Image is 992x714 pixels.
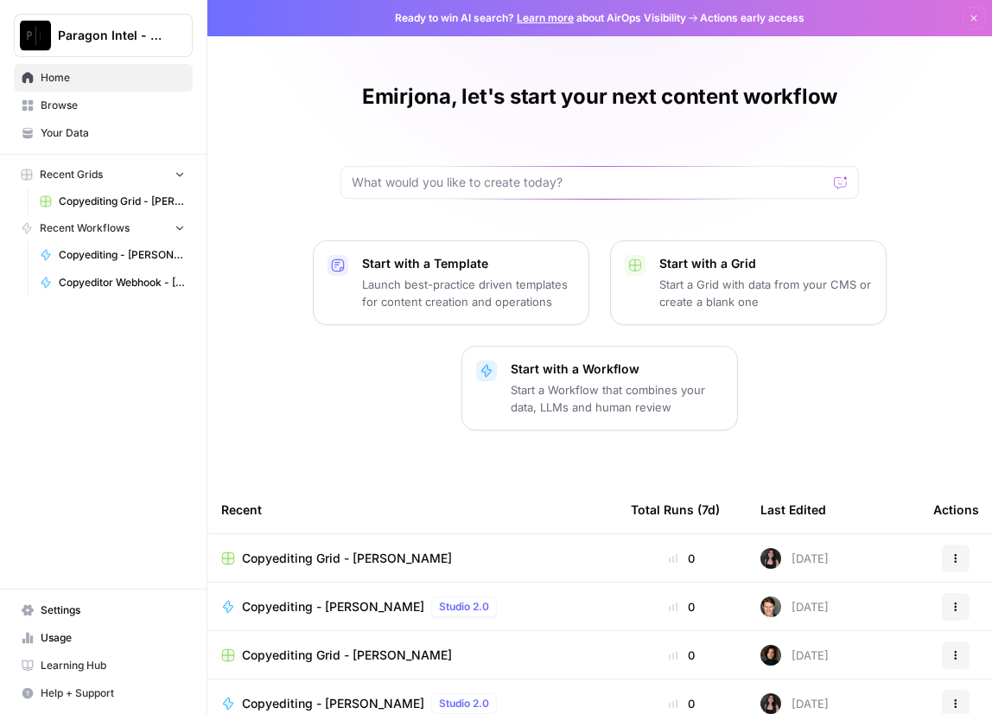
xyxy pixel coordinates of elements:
a: Learning Hub [14,652,193,679]
span: Copyediting Grid - [PERSON_NAME] [242,647,452,664]
span: Copyediting Grid - [PERSON_NAME] [242,550,452,567]
p: Start a Grid with data from your CMS or create a blank one [659,276,872,310]
a: Home [14,64,193,92]
img: qw00ik6ez51o8uf7vgx83yxyzow9 [760,596,781,617]
a: Your Data [14,119,193,147]
button: Recent Workflows [14,215,193,241]
p: Start with a Grid [659,255,872,272]
img: 5nlru5lqams5xbrbfyykk2kep4hl [760,548,781,569]
p: Start a Workflow that combines your data, LLMs and human review [511,381,723,416]
span: Learning Hub [41,658,185,673]
div: 0 [631,695,733,712]
div: [DATE] [760,645,829,666]
a: Copyeditor Webhook - [PERSON_NAME] [32,269,193,296]
span: Copyediting - [PERSON_NAME] [59,247,185,263]
a: Copyediting - [PERSON_NAME] [32,241,193,269]
a: Copyediting Grid - [PERSON_NAME] [221,550,603,567]
span: Help + Support [41,685,185,701]
img: Paragon Intel - Copyediting Logo [20,20,51,51]
span: Settings [41,602,185,618]
div: Recent [221,486,603,533]
span: Ready to win AI search? about AirOps Visibility [395,10,686,26]
p: Start with a Template [362,255,575,272]
a: Copyediting - [PERSON_NAME]Studio 2.0 [221,596,603,617]
span: Copyeditor Webhook - [PERSON_NAME] [59,275,185,290]
input: What would you like to create today? [352,174,827,191]
a: Browse [14,92,193,119]
span: Your Data [41,125,185,141]
button: Start with a GridStart a Grid with data from your CMS or create a blank one [610,240,887,325]
span: Studio 2.0 [439,696,489,711]
a: Copyediting Grid - [PERSON_NAME] [221,647,603,664]
p: Launch best-practice driven templates for content creation and operations [362,276,575,310]
button: Start with a WorkflowStart a Workflow that combines your data, LLMs and human review [461,346,738,430]
a: Copyediting Grid - [PERSON_NAME] [32,188,193,215]
a: Settings [14,596,193,624]
span: Studio 2.0 [439,599,489,615]
div: [DATE] [760,693,829,714]
span: Copyediting - [PERSON_NAME] [242,598,424,615]
div: 0 [631,647,733,664]
img: trpfjrwlykpjh1hxat11z5guyxrg [760,645,781,666]
span: Actions early access [700,10,804,26]
a: Copyediting - [PERSON_NAME]Studio 2.0 [221,693,603,714]
span: Browse [41,98,185,113]
div: Actions [933,486,979,533]
span: Paragon Intel - Copyediting [58,27,162,44]
a: Usage [14,624,193,652]
button: Workspace: Paragon Intel - Copyediting [14,14,193,57]
div: Last Edited [760,486,826,533]
div: [DATE] [760,596,829,617]
button: Help + Support [14,679,193,707]
span: Recent Workflows [40,220,130,236]
button: Recent Grids [14,162,193,188]
p: Start with a Workflow [511,360,723,378]
div: 0 [631,550,733,567]
span: Recent Grids [40,167,103,182]
div: [DATE] [760,548,829,569]
img: 5nlru5lqams5xbrbfyykk2kep4hl [760,693,781,714]
span: Usage [41,630,185,646]
button: Start with a TemplateLaunch best-practice driven templates for content creation and operations [313,240,589,325]
div: Total Runs (7d) [631,486,720,533]
span: Home [41,70,185,86]
span: Copyediting Grid - [PERSON_NAME] [59,194,185,209]
h1: Emirjona, let's start your next content workflow [362,83,837,111]
a: Learn more [517,11,574,24]
span: Copyediting - [PERSON_NAME] [242,695,424,712]
div: 0 [631,598,733,615]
